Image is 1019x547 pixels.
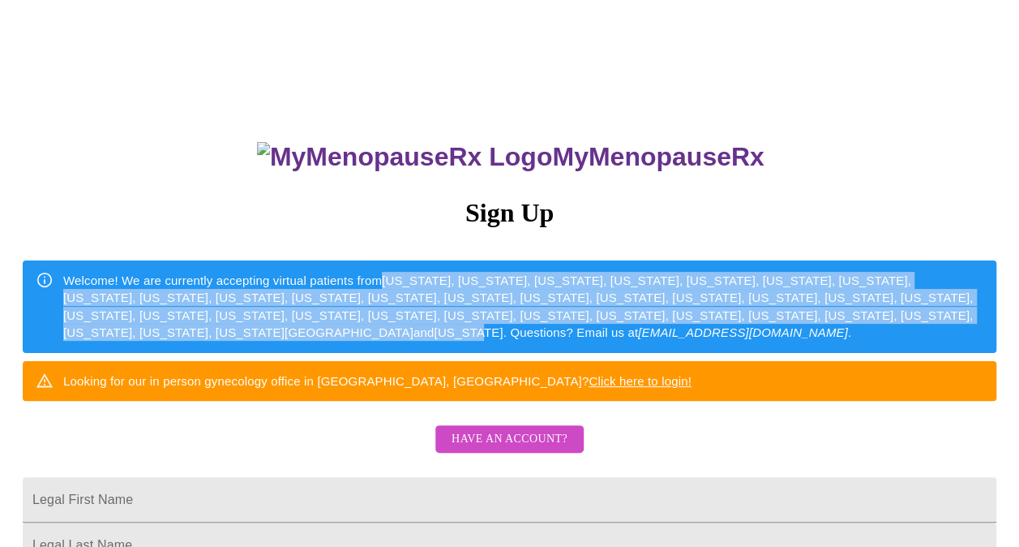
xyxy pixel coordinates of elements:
[25,142,997,172] h3: MyMenopauseRx
[431,443,588,457] a: Have an account?
[589,374,691,388] a: Click here to login!
[452,429,567,450] span: Have an account?
[63,366,691,396] div: Looking for our in person gynecology office in [GEOGRAPHIC_DATA], [GEOGRAPHIC_DATA]?
[257,142,552,172] img: MyMenopauseRx Logo
[638,325,848,339] em: [EMAIL_ADDRESS][DOMAIN_NAME]
[23,198,996,228] h3: Sign Up
[435,425,584,454] button: Have an account?
[63,265,983,348] div: Welcome! We are currently accepting virtual patients from [US_STATE], [US_STATE], [US_STATE], [US...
